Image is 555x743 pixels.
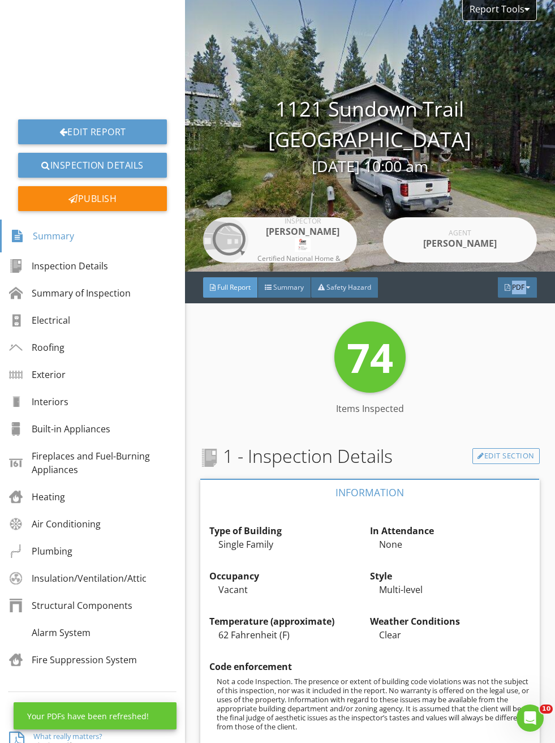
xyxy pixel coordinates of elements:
[209,615,334,628] strong: Temperature (approximate)
[9,544,72,558] div: Plumbing
[209,570,259,582] strong: Occupancy
[370,583,531,596] div: Multi-level
[203,217,357,263] a: Inspector [PERSON_NAME] Certified National Home & Commercial Inspector
[9,341,64,354] div: Roofing
[273,282,304,292] span: Summary
[209,583,370,596] div: Vacant
[9,422,110,436] div: Built-in Appliances
[200,443,393,470] span: 1 - Inspection Details
[328,402,412,415] div: Items Inspected
[347,329,393,385] span: 74
[217,677,531,731] p: Not a code Inspection. The presence or extent of building code violations was not the subject of ...
[9,626,91,639] div: Alarm System
[9,368,66,381] div: Exterior
[209,628,370,642] div: 62
[9,599,132,612] div: Structural Components
[217,282,251,292] span: Full Report
[370,615,460,628] strong: Weather Conditions
[540,705,553,714] span: 10
[9,572,147,585] div: Insulation/Ventilation/Attic
[257,255,348,262] div: Certified National Home & Commercial Inspector
[415,230,505,237] div: Agent
[326,282,371,292] span: Safety Hazard
[203,217,248,263] img: a963ce621e3848318f7f8c1cf1d8a865.jpeg
[9,259,108,273] div: Inspection Details
[18,119,167,144] a: Edit Report
[370,570,392,582] strong: Style
[18,153,167,178] a: Inspection Details
[257,218,348,225] div: Inspector
[33,732,102,741] div: What really matters?
[512,282,524,292] span: PDF
[370,538,531,551] div: None
[9,286,131,300] div: Summary of Inspection
[185,155,555,178] div: [DATE] 10:00 am
[9,517,101,531] div: Air Conditioning
[370,525,434,537] strong: In Attendance
[295,238,311,252] img: IMG_5901.jpeg
[370,628,531,642] div: Clear
[209,660,292,673] strong: Code enforcement
[27,710,149,722] div: Your PDFs have been refreshed!
[185,94,555,178] div: 1121 Sundown Trail [GEOGRAPHIC_DATA]
[9,449,176,476] div: Fireplaces and Fuel-Burning Appliances
[18,186,167,211] div: Publish
[472,448,540,464] a: Edit Section
[257,225,348,238] div: [PERSON_NAME]
[9,490,65,504] div: Heating
[209,525,282,537] strong: Type of Building
[11,226,74,246] div: Summary
[38,9,147,106] img: 3628_Forest_Avenue____Home_Inspection_Report_pdf.png
[9,653,137,667] div: Fire Suppression System
[517,705,544,732] iframe: Intercom live chat
[415,237,505,250] div: [PERSON_NAME]
[231,629,290,641] span: Fahrenheit (F)
[9,395,68,409] div: Interiors
[9,313,70,327] div: Electrical
[209,538,370,551] div: Single Family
